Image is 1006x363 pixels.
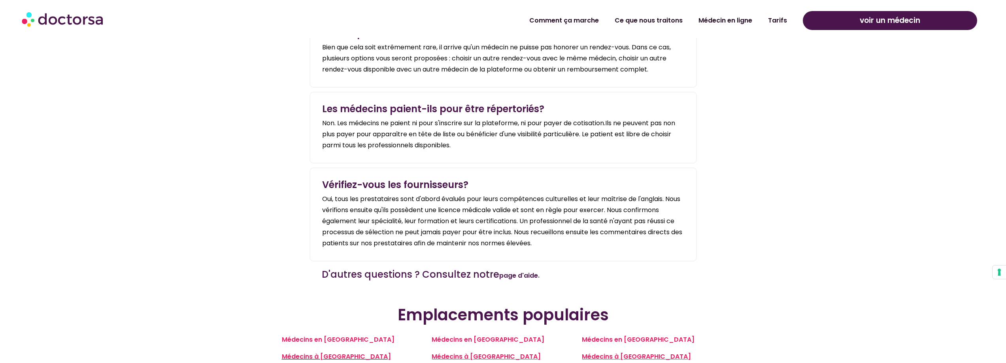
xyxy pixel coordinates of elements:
[803,11,977,30] a: voir un médecin
[398,304,609,326] font: Emplacements populaires
[322,178,463,191] font: Vérifiez-vous les fournisseurs
[255,11,795,30] nav: Menu
[499,271,540,280] a: page d'aide.
[282,335,394,344] a: Médecins en [GEOGRAPHIC_DATA]
[860,15,920,26] font: voir un médecin
[582,335,695,344] a: Médecins en [GEOGRAPHIC_DATA]
[539,102,544,115] font: ?
[322,102,539,115] font: Les médecins paient-ils pour être répertoriés
[993,265,1006,279] button: Vos préférences de consentement pour les technologies de suivi
[322,194,682,248] font: Oui, tous les prestataires sont d'abord évalués pour leurs compétences culturelles et leur maîtri...
[322,43,671,74] font: Bien que cela soit extrêmement rare, il arrive qu'un médecin ne puisse pas honorer un rendez-vous...
[432,335,544,344] a: Médecins en [GEOGRAPHIC_DATA]
[521,11,607,30] a: Comment ça marche
[282,352,391,361] a: Médecins à [GEOGRAPHIC_DATA]
[322,268,499,281] font: D'autres questions ? Consultez notre
[582,352,691,361] a: Médecins à [GEOGRAPHIC_DATA]
[615,16,683,25] font: Ce que nous traitons
[698,16,752,25] font: Médecin en ligne
[607,11,691,30] a: Ce que nous traitons
[322,118,605,128] font: Non. Les médecins ne paient ni pour s'inscrire sur la plateforme, ni pour payer de cotisation.
[432,352,541,361] a: Médecins à [GEOGRAPHIC_DATA]
[691,11,760,30] a: Médecin en ligne
[463,178,468,191] font: ?
[322,118,675,150] font: Ils ne peuvent pas non plus payer pour apparaître en tête de liste ou bénéficier d'une visibilité...
[760,11,795,30] a: Tarifs
[768,16,787,25] font: Tarifs
[529,16,599,25] font: Comment ça marche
